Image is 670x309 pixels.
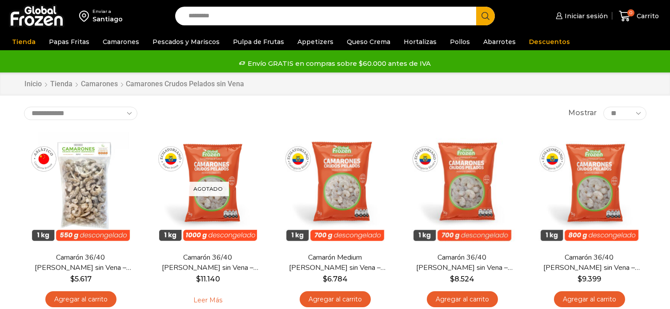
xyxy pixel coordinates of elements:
[29,253,132,273] a: Camarón 36/40 [PERSON_NAME] sin Vena – Bronze – Caja 10 kg
[24,107,137,120] select: Pedido de la tienda
[92,8,123,15] div: Enviar a
[450,275,474,283] bdi: 8.524
[554,7,608,25] a: Iniciar sesión
[399,33,441,50] a: Hortalizas
[70,275,75,283] span: $
[79,8,92,24] img: address-field-icon.svg
[284,253,386,273] a: Camarón Medium [PERSON_NAME] sin Vena – Silver – Caja 10 kg
[634,12,659,20] span: Carrito
[44,33,94,50] a: Papas Fritas
[229,33,289,50] a: Pulpa de Frutas
[342,33,395,50] a: Queso Crema
[92,15,123,24] div: Santiago
[568,108,597,118] span: Mostrar
[323,275,327,283] span: $
[293,33,338,50] a: Appetizers
[196,275,220,283] bdi: 11.140
[562,12,608,20] span: Iniciar sesión
[70,275,92,283] bdi: 5.617
[98,33,144,50] a: Camarones
[445,33,474,50] a: Pollos
[24,79,42,89] a: Inicio
[578,275,601,283] bdi: 9.399
[196,275,201,283] span: $
[80,79,118,89] a: Camarones
[476,7,495,25] button: Search button
[300,291,371,308] a: Agregar al carrito: “Camarón Medium Crudo Pelado sin Vena - Silver - Caja 10 kg”
[411,253,513,273] a: Camarón 36/40 [PERSON_NAME] sin Vena – Silver – Caja 10 kg
[538,253,640,273] a: Camarón 36/40 [PERSON_NAME] sin Vena – Gold – Caja 10 kg
[187,181,229,196] p: Agotado
[617,6,661,27] a: 0 Carrito
[148,33,224,50] a: Pescados y Mariscos
[427,291,498,308] a: Agregar al carrito: “Camarón 36/40 Crudo Pelado sin Vena - Silver - Caja 10 kg”
[450,275,454,283] span: $
[24,79,244,89] nav: Breadcrumb
[126,80,244,88] h1: Camarones Crudos Pelados sin Vena
[627,9,634,16] span: 0
[525,33,574,50] a: Descuentos
[8,33,40,50] a: Tienda
[578,275,582,283] span: $
[554,291,625,308] a: Agregar al carrito: “Camarón 36/40 Crudo Pelado sin Vena - Gold - Caja 10 kg”
[156,253,259,273] a: Camarón 36/40 [PERSON_NAME] sin Vena – Super Prime – Caja 10 kg
[323,275,348,283] bdi: 6.784
[45,291,116,308] a: Agregar al carrito: “Camarón 36/40 Crudo Pelado sin Vena - Bronze - Caja 10 kg”
[50,79,73,89] a: Tienda
[479,33,520,50] a: Abarrotes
